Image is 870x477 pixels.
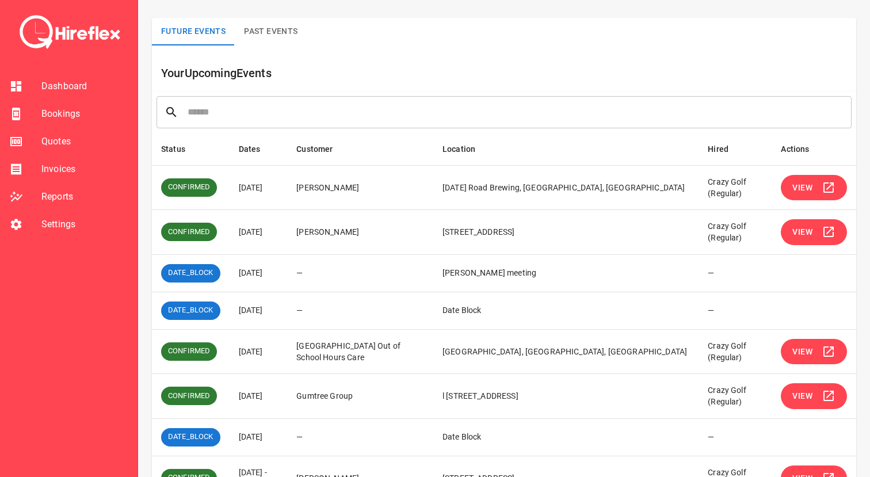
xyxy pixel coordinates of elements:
[699,254,772,292] td: —
[287,329,433,374] td: [GEOGRAPHIC_DATA] Out of School Hours Care
[161,64,856,82] h6: Your Upcoming Events
[41,135,128,148] span: Quotes
[699,165,772,210] td: Crazy Golf (Regular)
[230,133,288,166] th: Dates
[287,292,433,329] td: —
[699,374,772,419] td: Crazy Golf (Regular)
[792,225,812,239] span: View
[699,329,772,374] td: Crazy Golf (Regular)
[433,254,699,292] td: [PERSON_NAME] meeting
[235,18,307,45] button: Past Events
[792,345,812,359] span: View
[41,79,128,93] span: Dashboard
[161,391,217,402] span: CONFIRMED
[161,432,220,442] span: DATE_BLOCK
[230,165,288,210] td: [DATE]
[287,374,433,419] td: Gumtree Group
[161,182,217,193] span: CONFIRMED
[41,162,128,176] span: Invoices
[230,374,288,419] td: [DATE]
[41,217,128,231] span: Settings
[699,133,772,166] th: Hired
[230,254,288,292] td: [DATE]
[781,383,847,409] button: View
[699,292,772,329] td: —
[433,374,699,419] td: l [STREET_ADDRESS]
[433,418,699,456] td: Date Block
[287,254,433,292] td: —
[433,329,699,374] td: [GEOGRAPHIC_DATA], [GEOGRAPHIC_DATA], [GEOGRAPHIC_DATA]
[781,219,847,245] button: View
[287,165,433,210] td: [PERSON_NAME]
[699,210,772,255] td: Crazy Golf (Regular)
[161,268,220,278] span: DATE_BLOCK
[230,292,288,329] td: [DATE]
[41,107,128,121] span: Bookings
[152,133,230,166] th: Status
[230,329,288,374] td: [DATE]
[433,292,699,329] td: Date Block
[781,175,847,201] button: View
[433,210,699,255] td: [STREET_ADDRESS]
[41,190,128,204] span: Reports
[433,133,699,166] th: Location
[152,18,235,45] button: Future Events
[792,389,812,403] span: View
[287,133,433,166] th: Customer
[792,181,812,195] span: View
[230,210,288,255] td: [DATE]
[287,210,433,255] td: [PERSON_NAME]
[161,305,220,316] span: DATE_BLOCK
[161,227,217,238] span: CONFIRMED
[287,418,433,456] td: —
[161,346,217,357] span: CONFIRMED
[781,339,847,365] button: View
[433,165,699,210] td: [DATE] Road Brewing, [GEOGRAPHIC_DATA], [GEOGRAPHIC_DATA]
[230,418,288,456] td: [DATE]
[699,418,772,456] td: —
[772,133,856,166] th: Actions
